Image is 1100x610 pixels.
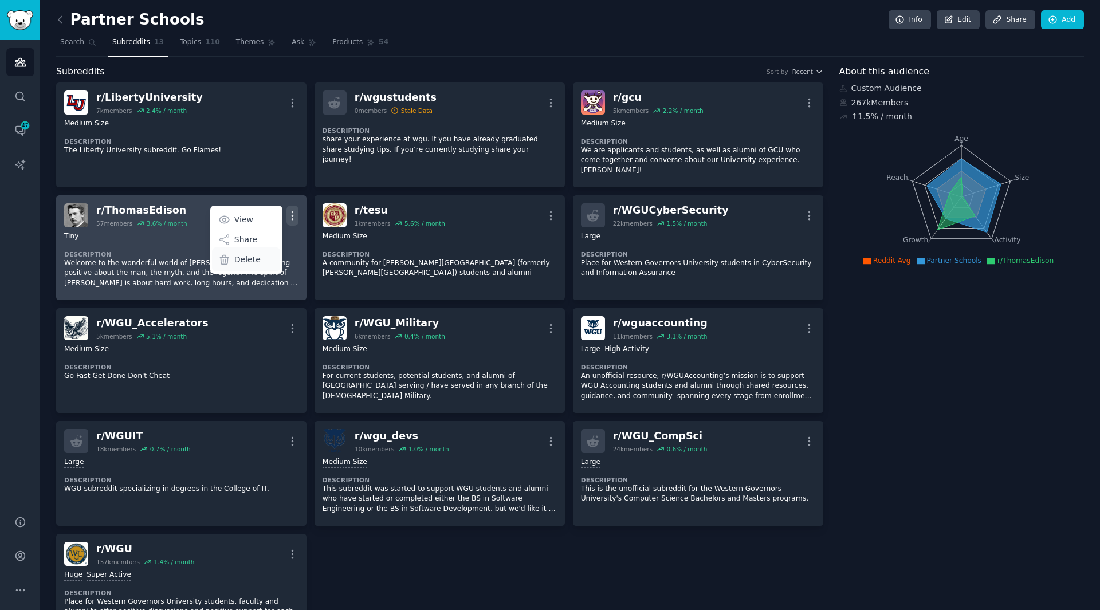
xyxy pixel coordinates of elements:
[613,90,704,105] div: r/ gcu
[613,219,653,227] div: 22k members
[581,371,815,402] p: An unofficial resource, r/WGUAccounting’s mission is to support WGU Accounting students and alumn...
[581,258,815,278] p: Place for Western Governors University students in CyberSecurity and Information Assurance
[64,476,298,484] dt: Description
[573,82,823,187] a: gcur/gcu5kmembers2.2% / monthMedium SizeDescriptionWe are applicants and students, as well as alu...
[323,250,557,258] dt: Description
[792,68,823,76] button: Recent
[355,332,391,340] div: 6k members
[212,207,280,231] a: View
[64,570,82,581] div: Huge
[96,107,132,115] div: 7k members
[64,316,88,340] img: WGU_Accelerators
[954,135,968,143] tspan: Age
[146,332,187,340] div: 5.1 % / month
[573,195,823,300] a: r/WGUCyberSecurity22kmembers1.5% / monthLargeDescriptionPlace for Western Governors University st...
[56,65,105,79] span: Subreddits
[64,363,298,371] dt: Description
[232,33,280,57] a: Themes
[64,203,88,227] img: ThomasEdison
[613,332,653,340] div: 11k members
[315,421,565,526] a: wgu_devsr/wgu_devs10kmembers1.0% / monthMedium SizeDescriptionThis subreddit was started to suppo...
[613,445,653,453] div: 24k members
[355,219,391,227] div: 1k members
[180,37,201,48] span: Topics
[56,82,307,187] a: LibertyUniversityr/LibertyUniversity7kmembers2.4% / monthMedium SizeDescriptionThe Liberty Univer...
[323,457,367,468] div: Medium Size
[20,121,30,129] span: 47
[176,33,224,57] a: Topics110
[573,421,823,526] a: r/WGU_CompSci24kmembers0.6% / monthLargeDescriptionThis is the unofficial subreddit for the Weste...
[581,231,600,242] div: Large
[355,445,394,453] div: 10k members
[767,68,788,76] div: Sort by
[581,476,815,484] dt: Description
[236,37,264,48] span: Themes
[96,203,187,218] div: r/ ThomasEdison
[663,107,704,115] div: 2.2 % / month
[666,219,707,227] div: 1.5 % / month
[581,484,815,504] p: This is the unofficial subreddit for the Western Governors University's Computer Science Bachelor...
[56,421,307,526] a: r/WGUIT18kmembers0.7% / monthLargeDescriptionWGU subreddit specializing in degrees in the College...
[404,219,445,227] div: 5.6 % / month
[581,457,600,468] div: Large
[234,214,253,226] p: View
[903,236,928,244] tspan: Growth
[64,371,298,381] p: Go Fast Get Done Don't Cheat
[792,68,813,76] span: Recent
[108,33,168,57] a: Subreddits13
[323,127,557,135] dt: Description
[96,332,132,340] div: 5k members
[315,195,565,300] a: tesur/tesu1kmembers5.6% / monthMedium SizeDescriptionA community for [PERSON_NAME][GEOGRAPHIC_DAT...
[581,137,815,145] dt: Description
[147,219,187,227] div: 3.6 % / month
[64,484,298,494] p: WGU subreddit specializing in degrees in the College of IT.
[323,429,347,453] img: wgu_devs
[64,542,88,566] img: WGU
[154,558,194,566] div: 1.4 % / month
[404,332,445,340] div: 0.4 % / month
[581,250,815,258] dt: Description
[328,33,392,57] a: Products54
[1041,10,1084,30] a: Add
[234,234,257,246] p: Share
[323,363,557,371] dt: Description
[613,316,708,330] div: r/ wguaccounting
[355,429,449,443] div: r/ wgu_devs
[573,308,823,413] a: wguaccountingr/wguaccounting11kmembers3.1% / monthLargeHigh ActivityDescriptionAn unofficial reso...
[323,344,367,355] div: Medium Size
[355,203,445,218] div: r/ tesu
[96,316,209,330] div: r/ WGU_Accelerators
[997,257,1054,265] span: r/ThomasEdison
[96,219,132,227] div: 57 members
[96,542,194,556] div: r/ WGU
[292,37,304,48] span: Ask
[96,558,140,566] div: 157k members
[581,90,605,115] img: gcu
[355,107,387,115] div: 0 members
[323,476,557,484] dt: Description
[6,116,34,144] a: 47
[927,257,981,265] span: Partner Schools
[332,37,363,48] span: Products
[205,37,220,48] span: 110
[666,445,707,453] div: 0.6 % / month
[581,344,600,355] div: Large
[150,445,191,453] div: 0.7 % / month
[96,90,203,105] div: r/ LibertyUniversity
[937,10,980,30] a: Edit
[64,119,109,129] div: Medium Size
[851,111,912,123] div: ↑ 1.5 % / month
[581,145,815,176] p: We are applicants and students, as well as alumni of GCU who come together and converse about our...
[154,37,164,48] span: 13
[613,429,708,443] div: r/ WGU_CompSci
[96,429,191,443] div: r/ WGUIT
[401,107,433,115] div: Stale Data
[56,33,100,57] a: Search
[1015,173,1029,181] tspan: Size
[323,135,557,165] p: share your experience at wgu. If you have already graduated share studying tips. If you’re curren...
[839,65,929,79] span: About this audience
[64,145,298,156] p: The Liberty University subreddit. Go Flames!
[581,119,626,129] div: Medium Size
[581,363,815,371] dt: Description
[581,316,605,340] img: wguaccounting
